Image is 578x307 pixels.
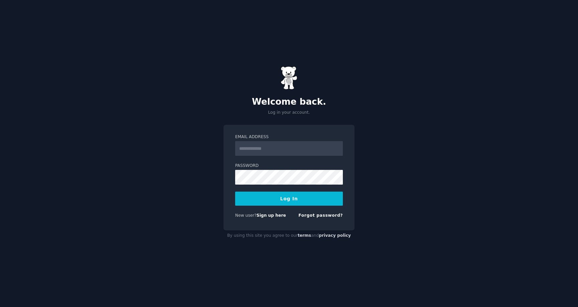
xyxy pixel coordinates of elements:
span: New user? [235,213,257,218]
div: By using this site you agree to our and [223,230,355,241]
a: Forgot password? [298,213,343,218]
img: Gummy Bear [281,66,297,90]
button: Log In [235,192,343,206]
label: Email Address [235,134,343,140]
h2: Welcome back. [223,97,355,107]
p: Log in your account. [223,110,355,116]
label: Password [235,163,343,169]
a: Sign up here [257,213,286,218]
a: privacy policy [319,233,351,238]
a: terms [298,233,311,238]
